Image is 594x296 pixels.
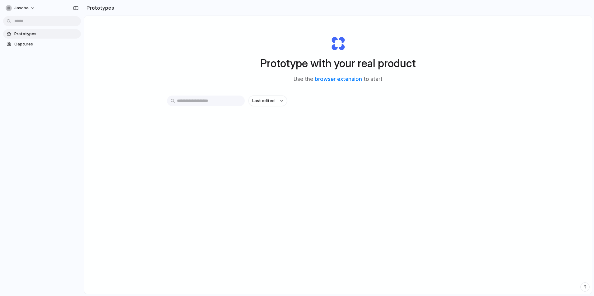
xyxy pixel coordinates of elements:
[3,40,81,49] a: Captures
[3,3,38,13] button: jascha
[84,4,114,12] h2: Prototypes
[294,75,383,83] span: Use the to start
[252,98,275,104] span: Last edited
[14,41,78,47] span: Captures
[3,29,81,39] a: Prototypes
[14,5,29,11] span: jascha
[260,55,416,72] h1: Prototype with your real product
[248,96,287,106] button: Last edited
[315,76,362,82] a: browser extension
[14,31,78,37] span: Prototypes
